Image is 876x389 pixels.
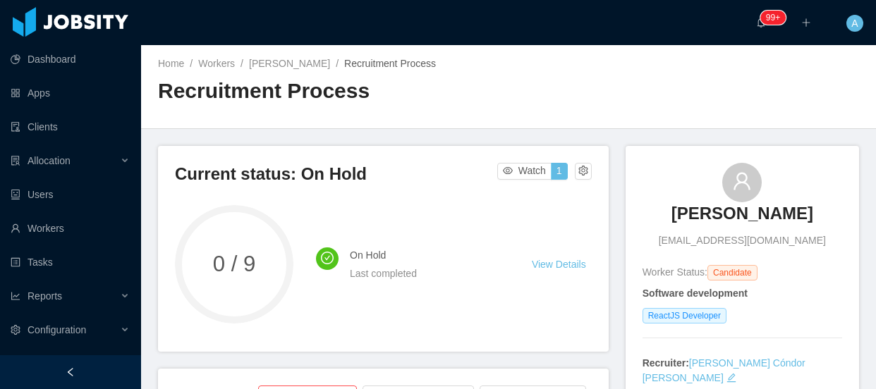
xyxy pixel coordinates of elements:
span: / [190,58,193,69]
strong: Software development [643,288,748,299]
span: A [851,15,858,32]
a: icon: userWorkers [11,214,130,242]
h3: Current status: On Hold [175,163,497,185]
h2: Recruitment Process [158,77,509,106]
a: icon: robotUsers [11,180,130,209]
span: / [336,58,339,69]
span: Candidate [707,265,758,280]
a: [PERSON_NAME] [249,58,330,69]
span: / [241,58,243,69]
strong: Recruiter: [643,357,689,369]
i: icon: bell [756,18,766,27]
span: Recruitment Process [344,58,436,69]
i: icon: solution [11,156,20,166]
i: icon: line-chart [11,291,20,301]
button: 1 [551,163,568,180]
div: Last completed [350,266,498,281]
i: icon: check-circle [321,252,334,264]
span: [EMAIL_ADDRESS][DOMAIN_NAME] [659,233,826,248]
a: Home [158,58,184,69]
span: Worker Status: [643,266,707,278]
a: icon: pie-chartDashboard [11,45,130,73]
button: icon: setting [575,163,592,180]
span: Reports [28,290,62,302]
a: [PERSON_NAME] Cóndor [PERSON_NAME] [643,357,805,383]
a: icon: appstoreApps [11,79,130,107]
i: icon: user [732,171,752,191]
a: Workers [198,58,235,69]
a: icon: auditClients [11,113,130,141]
span: 0 / 9 [175,253,293,275]
i: icon: edit [726,373,736,383]
h3: [PERSON_NAME] [671,202,813,225]
sup: 156 [760,11,786,25]
i: icon: setting [11,325,20,335]
h4: On Hold [350,247,498,263]
i: icon: plus [801,18,811,27]
button: icon: eyeWatch [497,163,552,180]
span: ReactJS Developer [643,308,726,323]
span: Configuration [28,324,86,335]
a: icon: profileTasks [11,248,130,276]
span: Allocation [28,155,71,166]
a: [PERSON_NAME] [671,202,813,233]
a: View Details [532,259,586,270]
